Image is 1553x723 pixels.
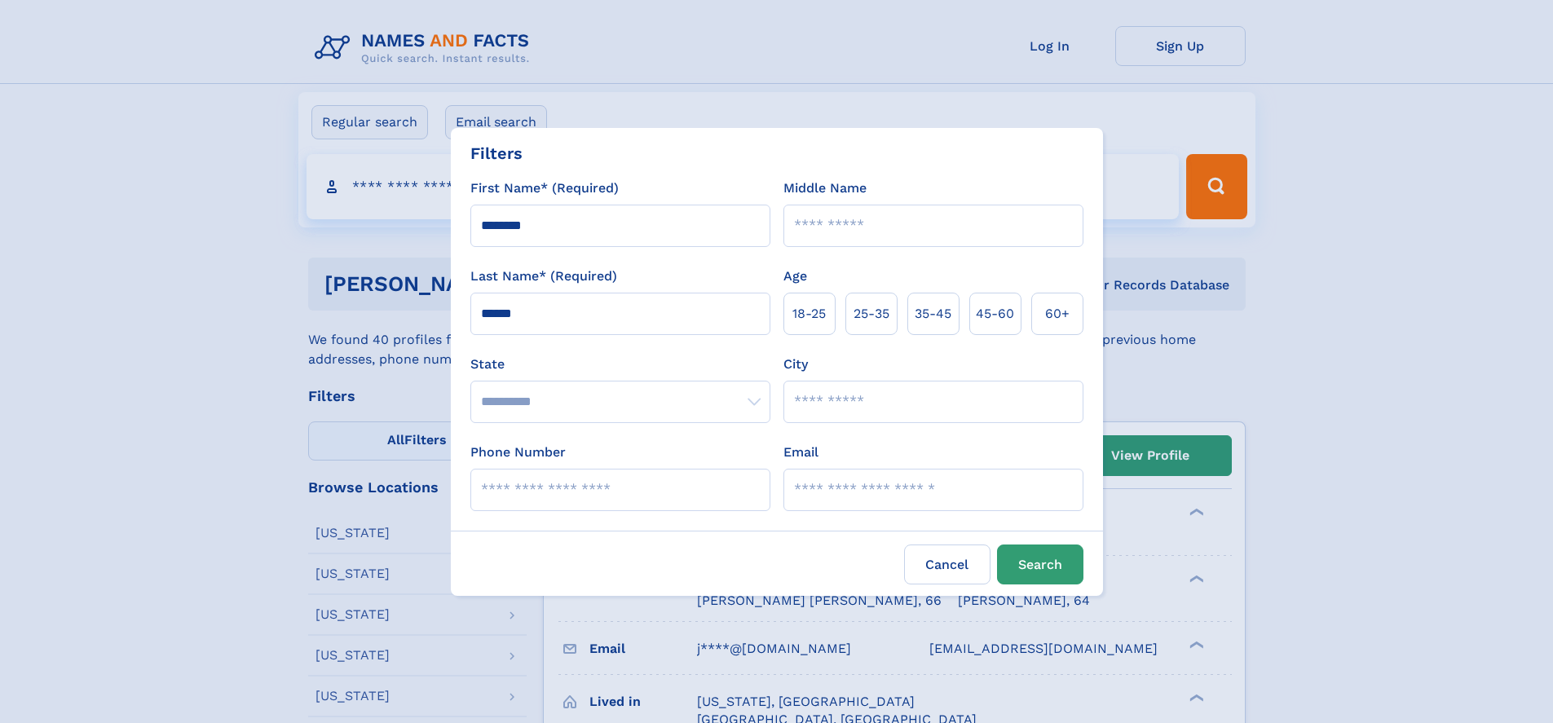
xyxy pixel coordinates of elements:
span: 60+ [1045,304,1070,324]
span: 35‑45 [915,304,951,324]
label: Phone Number [470,443,566,462]
label: First Name* (Required) [470,179,619,198]
span: 45‑60 [976,304,1014,324]
span: 18‑25 [792,304,826,324]
button: Search [997,544,1083,584]
label: City [783,355,808,374]
span: 25‑35 [854,304,889,324]
label: State [470,355,770,374]
div: Filters [470,141,523,165]
label: Email [783,443,818,462]
label: Last Name* (Required) [470,267,617,286]
label: Middle Name [783,179,867,198]
label: Cancel [904,544,990,584]
label: Age [783,267,807,286]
